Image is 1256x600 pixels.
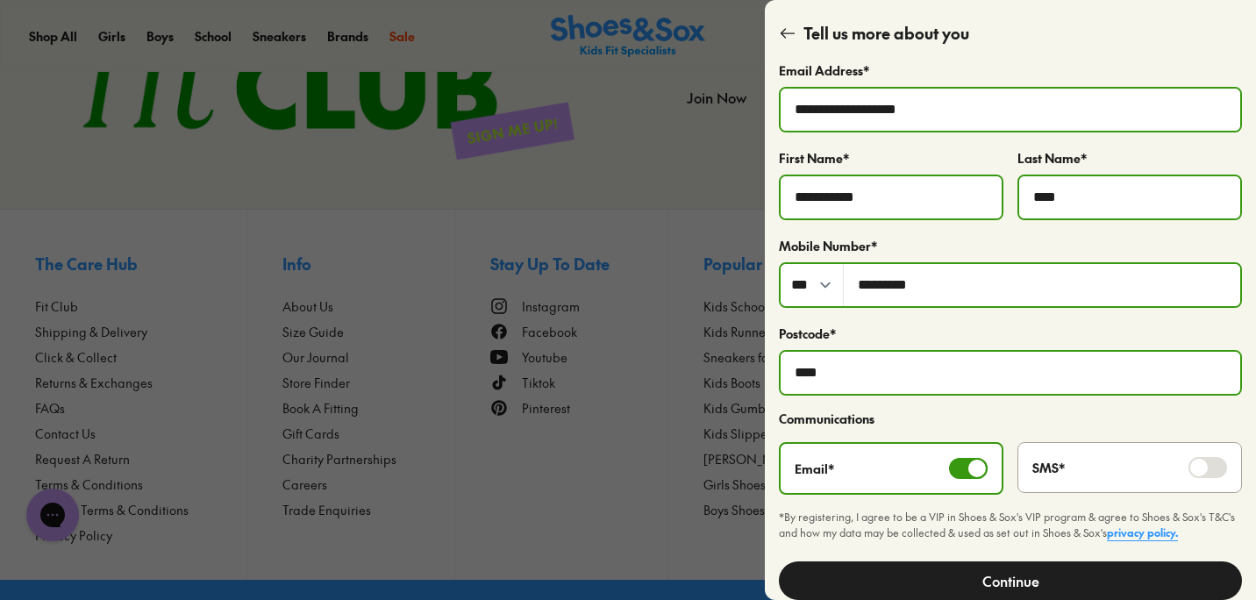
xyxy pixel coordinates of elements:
label: Email Address * [779,61,869,79]
a: privacy policy. [1107,525,1178,539]
p: Tell us more about you [803,21,969,45]
p: *By registering, I agree to be a VIP in Shoes & Sox's VIP program & agree to Shoes & Sox's T&C's ... [779,509,1242,540]
label: Mobile Number * [779,237,877,254]
label: Postcode * [779,325,836,342]
label: First Name * [779,149,849,167]
div: Communications [779,410,1242,428]
label: Last Name * [1017,149,1087,167]
button: Open gorgias live chat [9,6,61,59]
button: Continue [779,561,1242,600]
